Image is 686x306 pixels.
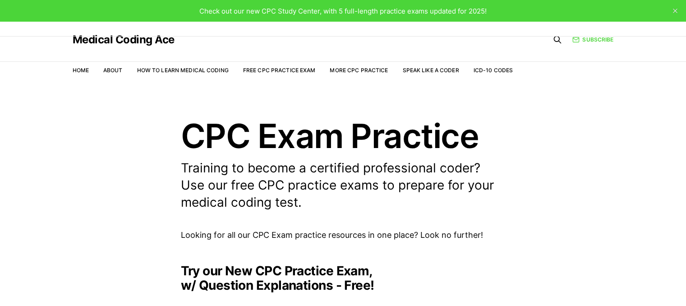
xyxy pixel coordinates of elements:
a: Home [73,67,89,74]
a: ICD-10 Codes [474,67,513,74]
a: Subscribe [572,35,613,44]
button: close [668,4,682,18]
p: Training to become a certified professional coder? Use our free CPC practice exams to prepare for... [181,160,506,211]
a: About [103,67,123,74]
h2: Try our New CPC Practice Exam, w/ Question Explanations - Free! [181,264,506,292]
span: Check out our new CPC Study Center, with 5 full-length practice exams updated for 2025! [199,7,487,15]
h1: CPC Exam Practice [181,119,506,153]
iframe: portal-trigger [460,262,686,306]
a: Free CPC Practice Exam [243,67,316,74]
p: Looking for all our CPC Exam practice resources in one place? Look no further! [181,229,506,242]
a: More CPC Practice [330,67,388,74]
a: Speak Like a Coder [403,67,459,74]
a: How to Learn Medical Coding [137,67,229,74]
a: Medical Coding Ace [73,34,175,45]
